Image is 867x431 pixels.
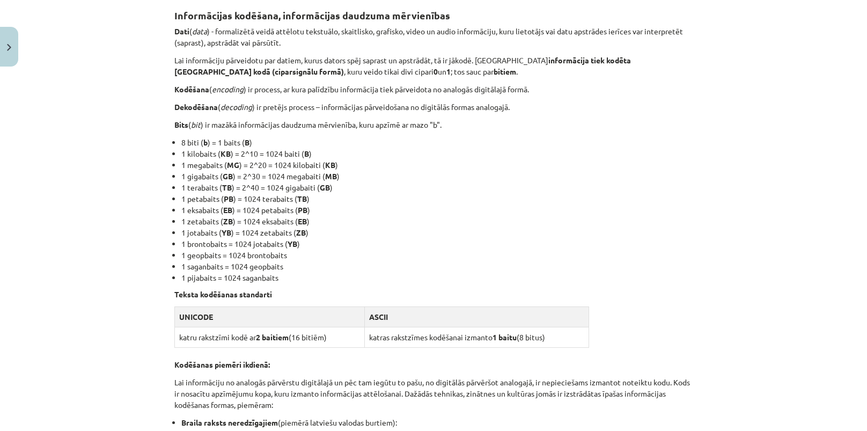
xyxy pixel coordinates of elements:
[181,159,693,171] li: 1 megabaits ( ) = 2^20 = 1024 kilobaiti ( )
[222,182,232,192] strong: TB
[304,149,309,158] strong: B
[181,272,693,283] li: 1 pijabaits = 1024 saganbaits
[174,119,693,130] p: ( ) ir mazākā informācijas daudzuma mērvienība, kuru apzīmē ar mazo "b".
[181,148,693,159] li: 1 kilobaits ( ) = 2^10 = 1024 baiti ( )
[174,102,218,112] strong: Dekodēšana
[181,216,693,227] li: 1 zetabaits ( ) = 1024 eksabaits ( )
[181,193,693,204] li: 1 petabaits ( ) = 1024 terabaits ( )
[325,171,337,181] strong: MB
[297,194,307,203] strong: TB
[181,137,693,148] li: 8 biti ( ) = 1 baits ( )
[7,44,11,51] img: icon-close-lesson-0947bae3869378f0d4975bcd49f059093ad1ed9edebbc8119c70593378902aed.svg
[174,9,450,21] strong: Informācijas kodēšana, informācijas daudzuma mērvienības
[181,418,278,427] strong: Braila raksts neredzīgajiem
[221,102,252,112] em: decoding
[181,261,693,272] li: 1 saganbaits = 1024 geopbaits
[221,149,231,158] strong: KB
[433,67,438,76] strong: 0
[175,306,365,327] th: UNICODE
[174,55,693,77] p: Lai informāciju pārveidotu par datiem, kurus dators spēj saprast un apstrādāt, tā ir jākodē. [GEO...
[364,306,589,327] th: ASCII
[222,228,231,237] strong: YB
[181,417,693,428] li: (piemērā latviešu valodas burtiem):
[174,289,272,299] strong: Teksta kodēšanas standarti
[493,332,517,342] span: 1 baitu
[223,216,233,226] strong: ZB
[181,182,693,193] li: 1 terabaits ( ) = 2^40 = 1024 gigabaiti ( )
[203,137,208,147] strong: b
[181,250,693,261] li: 1 geopbaits = 1024 brontobaits
[181,227,693,238] li: 1 jotabaits ( ) = 1024 zetabaits ( )
[174,377,693,411] p: Lai informāciju no analogās pārvērstu digitālajā un pēc tam iegūtu to pašu, no digitālās pārvēršo...
[212,84,244,94] em: encoding
[174,84,693,95] p: ( ) ir process, ar kura palīdzību informācija tiek pārveidota no analogās digitālajā formā.
[192,26,207,36] em: data
[174,360,270,369] strong: Kodēšanas piemēri ikdienā:
[181,238,693,250] li: 1 brontobaits = 1024 jotabaits ( )
[174,26,693,48] p: ( ) - formalizētā veidā attēlotu tekstuālo, skaitlisko, grafisko, video un audio informāciju, kur...
[174,55,631,76] strong: informācija tiek kodēta [GEOGRAPHIC_DATA] kodā (ciparsignālu formā)
[174,120,188,129] strong: Bits
[256,332,289,342] span: 2 baitiem
[223,205,232,215] strong: EB
[298,205,307,215] strong: PB
[227,160,239,170] strong: MG
[191,120,201,129] em: bit
[174,26,189,36] strong: Dati
[364,327,589,347] td: katras rakstzīmes kodēšanai izmanto (8 bitus)
[223,171,233,181] strong: GB
[174,84,209,94] strong: Kodēšana
[174,101,693,113] p: ( ) ir pretējs process – informācijas pārveidošana no digitālās formas analogajā.
[296,228,306,237] strong: ZB
[181,204,693,216] li: 1 eksabaits ( ) = 1024 petabaits ( )
[446,67,451,76] strong: 1
[288,239,297,249] strong: YB
[245,137,249,147] strong: B
[494,67,516,76] strong: bitiem
[224,194,233,203] strong: PB
[325,160,335,170] strong: KB
[320,182,330,192] strong: GB
[181,171,693,182] li: 1 gigabaits ( ) = 2^30 = 1024 megabaiti ( )
[175,327,365,347] td: katru rakstzīmi kodē ar (16 bitiēm)
[298,216,307,226] strong: EB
